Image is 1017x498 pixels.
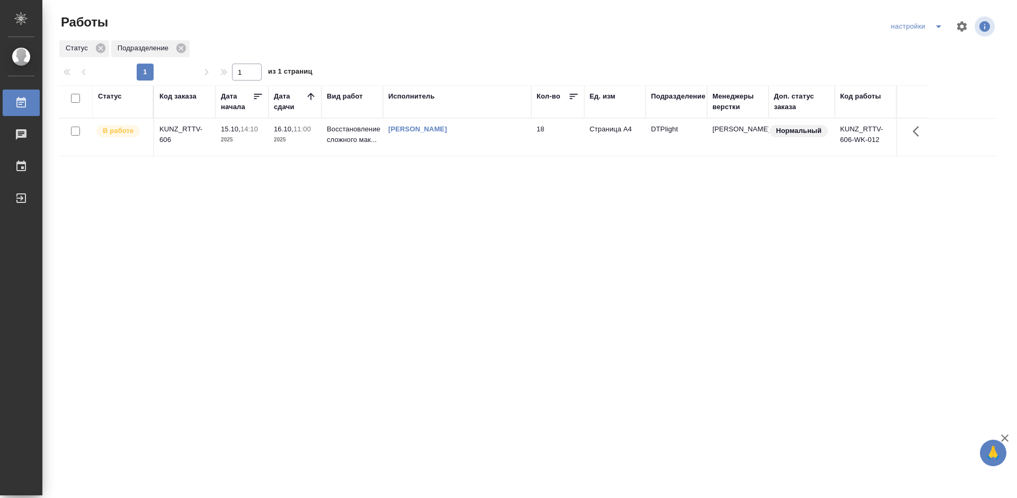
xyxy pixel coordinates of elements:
[531,119,584,156] td: 18
[980,440,1006,466] button: 🙏
[651,91,706,102] div: Подразделение
[293,125,311,133] p: 11:00
[774,91,829,112] div: Доп. статус заказа
[103,126,133,136] p: В работе
[590,91,615,102] div: Ед. изм
[274,91,306,112] div: Дата сдачи
[221,135,263,145] p: 2025
[888,18,949,35] div: split button
[327,91,363,102] div: Вид работ
[221,125,240,133] p: 15.10,
[95,124,148,138] div: Исполнитель выполняет работу
[274,135,316,145] p: 2025
[537,91,560,102] div: Кол-во
[159,124,210,145] div: KUNZ_RTTV-606
[712,91,763,112] div: Менеджеры верстки
[274,125,293,133] p: 16.10,
[118,43,172,54] p: Подразделение
[776,126,822,136] p: Нормальный
[949,14,975,39] span: Настроить таблицу
[584,119,646,156] td: Страница А4
[388,91,435,102] div: Исполнитель
[111,40,190,57] div: Подразделение
[906,119,932,144] button: Здесь прячутся важные кнопки
[240,125,258,133] p: 14:10
[712,124,763,135] p: [PERSON_NAME]
[835,119,896,156] td: KUNZ_RTTV-606-WK-012
[327,124,378,145] p: Восстановление сложного мак...
[66,43,92,54] p: Статус
[840,91,881,102] div: Код работы
[646,119,707,156] td: DTPlight
[58,14,108,31] span: Работы
[984,442,1002,464] span: 🙏
[975,16,997,37] span: Посмотреть информацию
[98,91,122,102] div: Статус
[268,65,313,81] span: из 1 страниц
[59,40,109,57] div: Статус
[221,91,253,112] div: Дата начала
[159,91,197,102] div: Код заказа
[388,125,447,133] a: [PERSON_NAME]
